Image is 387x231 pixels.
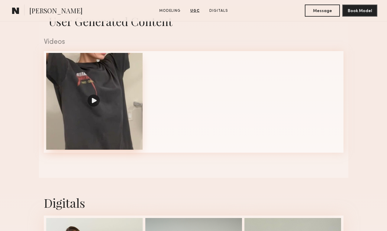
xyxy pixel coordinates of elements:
div: Digitals [44,195,343,211]
button: Message [305,5,340,17]
a: Modeling [157,8,183,14]
span: [PERSON_NAME] [29,6,82,17]
a: Book Model [342,8,377,13]
button: Book Model [342,5,377,17]
a: UGC [188,8,202,14]
div: Videos [44,39,343,46]
a: Digitals [207,8,231,14]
